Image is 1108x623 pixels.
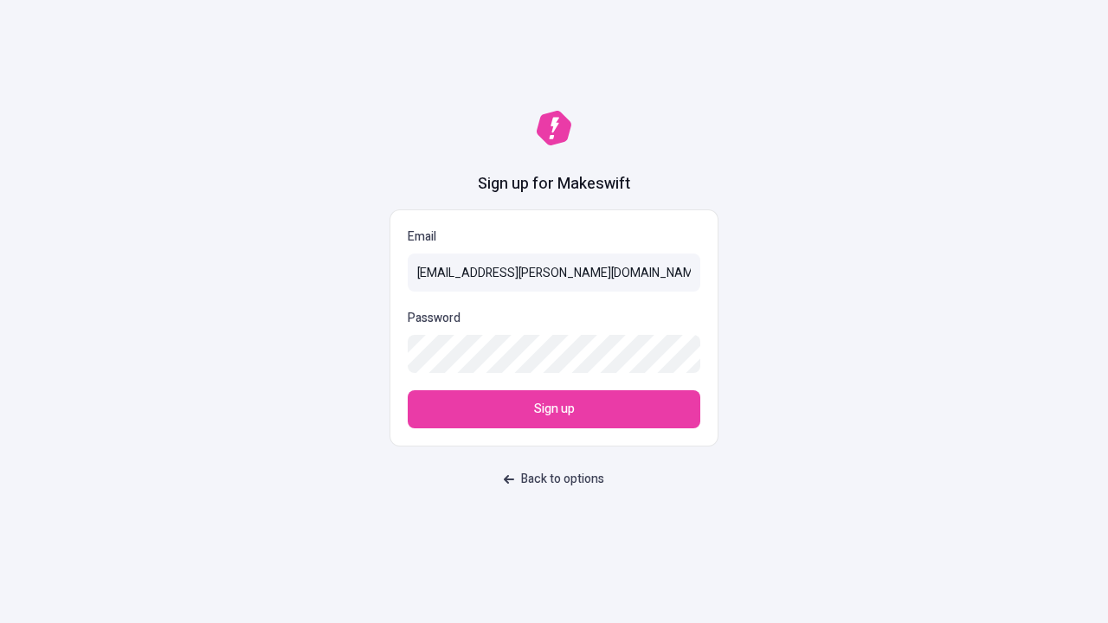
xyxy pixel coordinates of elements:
p: Password [408,309,461,328]
span: Sign up [534,400,575,419]
button: Back to options [493,464,615,495]
button: Sign up [408,390,700,428]
p: Email [408,228,700,247]
h1: Sign up for Makeswift [478,173,630,196]
span: Back to options [521,470,604,489]
input: Email [408,254,700,292]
